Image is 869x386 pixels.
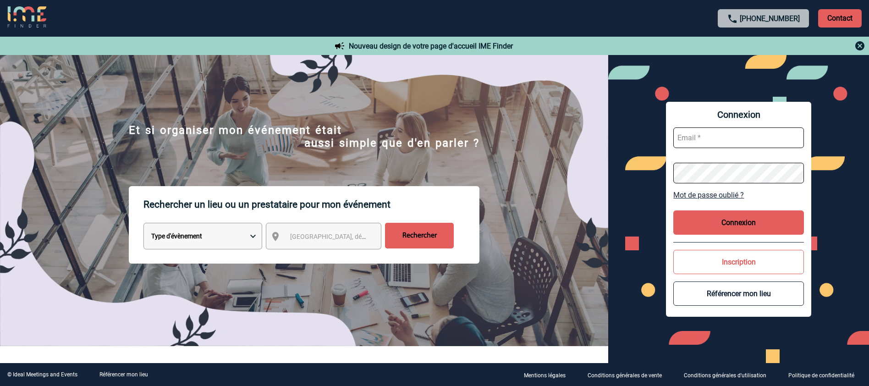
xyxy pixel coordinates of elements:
input: Rechercher [385,223,454,248]
a: Mot de passe oublié ? [673,191,803,199]
button: Connexion [673,210,803,235]
a: Conditions générales d'utilisation [676,370,781,379]
button: Référencer mon lieu [673,281,803,306]
p: Conditions générales d'utilisation [684,372,766,379]
a: Référencer mon lieu [99,371,148,378]
p: Politique de confidentialité [788,372,854,379]
a: Mentions légales [517,370,580,379]
img: call-24-px.png [727,13,738,24]
p: Conditions générales de vente [588,372,662,379]
a: Conditions générales de vente [580,370,676,379]
input: Email * [673,127,803,148]
span: Connexion [673,109,803,120]
a: [PHONE_NUMBER] [740,14,800,23]
p: Contact [818,9,862,28]
button: Inscription [673,250,803,274]
p: Rechercher un lieu ou un prestataire pour mon événement [143,186,479,223]
a: Politique de confidentialité [781,370,869,379]
p: Mentions légales [524,372,566,379]
span: [GEOGRAPHIC_DATA], département, région... [290,233,418,240]
div: © Ideal Meetings and Events [7,371,77,378]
